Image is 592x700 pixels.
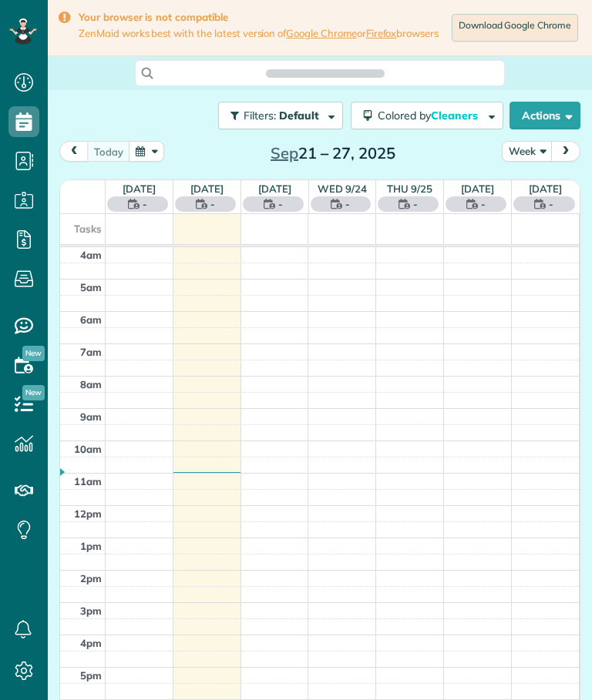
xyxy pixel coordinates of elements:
[345,196,350,212] span: -
[87,141,130,162] button: today
[502,141,553,162] button: Week
[286,27,357,39] a: Google Chrome
[79,11,439,24] strong: Your browser is not compatible
[80,637,102,649] span: 4pm
[237,145,429,162] h2: 21 – 27, 2025
[431,109,480,122] span: Cleaners
[551,141,580,162] button: next
[74,443,102,455] span: 10am
[210,102,343,129] a: Filters: Default
[271,143,298,162] span: Sep
[413,196,418,212] span: -
[22,385,45,400] span: New
[80,281,102,293] span: 5am
[74,475,102,487] span: 11am
[461,183,494,195] a: [DATE]
[80,410,102,423] span: 9am
[80,540,102,552] span: 1pm
[452,14,578,42] a: Download Google Chrome
[318,183,367,195] a: Wed 9/24
[258,183,291,195] a: [DATE]
[190,183,224,195] a: [DATE]
[22,346,45,361] span: New
[387,183,432,195] a: Thu 9/25
[366,27,397,39] a: Firefox
[549,196,553,212] span: -
[80,313,102,326] span: 6am
[80,378,102,390] span: 8am
[74,223,102,235] span: Tasks
[481,196,486,212] span: -
[281,65,368,81] span: Search ZenMaid…
[510,102,580,129] button: Actions
[123,183,156,195] a: [DATE]
[351,102,503,129] button: Colored byCleaners
[80,605,102,617] span: 3pm
[278,196,283,212] span: -
[79,27,439,40] span: ZenMaid works best with the latest version of or browsers
[529,183,562,195] a: [DATE]
[59,141,89,162] button: prev
[378,109,483,122] span: Colored by
[279,109,320,122] span: Default
[80,572,102,584] span: 2pm
[80,669,102,682] span: 5pm
[74,507,102,520] span: 12pm
[210,196,215,212] span: -
[80,249,102,261] span: 4am
[218,102,343,129] button: Filters: Default
[244,109,276,122] span: Filters:
[80,346,102,358] span: 7am
[143,196,147,212] span: -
